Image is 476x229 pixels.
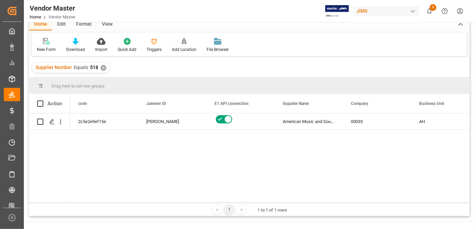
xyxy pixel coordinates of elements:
div: Import [95,46,107,53]
div: View [97,19,118,30]
img: Exertis%20JAM%20-%20Email%20Logo.jpg_1722504956.jpg [325,5,349,17]
button: Help Center [437,3,452,19]
div: Download [66,46,85,53]
div: Triggers [147,46,162,53]
span: code [78,101,87,106]
div: New Form [37,46,56,53]
span: Company [351,101,368,106]
button: JIMS [354,4,422,17]
button: show 3 new notifications [422,3,437,19]
span: Business Unit [419,101,444,106]
span: Equals [74,65,88,70]
div: 00033 [343,113,411,130]
div: Quick Add [118,46,136,53]
div: ✕ [101,65,106,71]
span: Drag here to set row groups [51,83,105,89]
span: 518 [90,65,98,70]
div: American Music and Sound [274,113,343,130]
div: Action [47,100,62,107]
div: Add Location [172,46,196,53]
div: 1 [225,205,234,214]
span: E1 API connection [214,101,249,106]
a: Home [30,15,41,19]
div: Vendor Master [30,3,75,13]
div: JIMS [354,6,419,16]
div: Edit [52,19,71,30]
div: Format [71,19,97,30]
div: File Browser [207,46,229,53]
span: Supplier Number [35,65,72,70]
span: 3 [430,4,436,11]
div: 1 to 1 of 1 rows [257,207,287,214]
span: Jammer ID [146,101,166,106]
span: Supplier Name [283,101,309,106]
div: Home [29,19,52,30]
div: [PERSON_NAME] [146,114,198,130]
div: Press SPACE to select this row. [29,113,70,130]
div: 2c5e2e9ef15e [70,113,138,130]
